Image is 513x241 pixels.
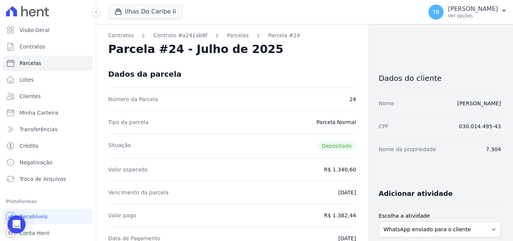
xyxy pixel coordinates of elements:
[108,42,284,56] h2: Parcela #24 - Julho de 2025
[3,226,93,241] a: Conta Hent
[20,229,49,237] span: Conta Hent
[20,159,53,166] span: Negativação
[433,9,439,15] span: TB
[3,171,93,186] a: Troca de Arquivos
[338,189,356,196] dd: [DATE]
[457,100,501,106] a: [PERSON_NAME]
[379,212,501,220] label: Escolha a atividade
[108,189,169,196] dt: Vencimento da parcela
[20,142,39,150] span: Crédito
[108,141,131,150] dt: Situação
[108,32,134,39] a: Contratos
[459,123,501,130] dd: 030.014.495-43
[448,13,498,19] p: Ver opções
[268,32,300,39] a: Parcela #24
[20,76,34,83] span: Lotes
[108,118,149,126] dt: Tipo da parcela
[6,197,90,206] div: Plataformas
[108,166,148,173] dt: Valor esperado
[3,209,93,224] a: Recebíveis
[20,213,48,220] span: Recebíveis
[379,123,388,130] dt: CPF
[20,175,66,183] span: Troca de Arquivos
[20,43,45,50] span: Contratos
[379,146,436,153] dt: Nome da propriedade
[108,70,181,79] div: Dados da parcela
[8,215,26,233] div: Open Intercom Messenger
[3,89,93,104] a: Clientes
[108,95,158,103] dt: Número da Parcela
[20,92,41,100] span: Clientes
[153,32,207,39] a: Contrato #a241ab6f
[3,23,93,38] a: Visão Geral
[20,126,57,133] span: Transferências
[20,109,58,117] span: Minha Carteira
[379,74,501,83] h3: Dados do cliente
[3,39,93,54] a: Contratos
[227,32,249,39] a: Parcelas
[3,122,93,137] a: Transferências
[379,100,394,107] dt: Nome
[422,2,513,23] button: TB [PERSON_NAME] Ver opções
[324,212,356,219] dd: R$ 1.382,44
[3,72,93,87] a: Lotes
[108,212,136,219] dt: Valor pago
[317,141,356,150] span: Depositado
[108,32,356,39] nav: Breadcrumb
[379,189,453,198] h3: Adicionar atividade
[3,138,93,153] a: Crédito
[20,59,41,67] span: Parcelas
[349,95,356,103] dd: 24
[316,118,356,126] dd: Parcela Normal
[20,26,50,34] span: Visão Geral
[108,5,183,19] button: Ilhas Do Caribe Ii
[448,5,498,13] p: [PERSON_NAME]
[3,56,93,71] a: Parcelas
[486,146,501,153] dd: 7.304
[324,166,356,173] dd: R$ 1.340,60
[3,155,93,170] a: Negativação
[3,105,93,120] a: Minha Carteira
